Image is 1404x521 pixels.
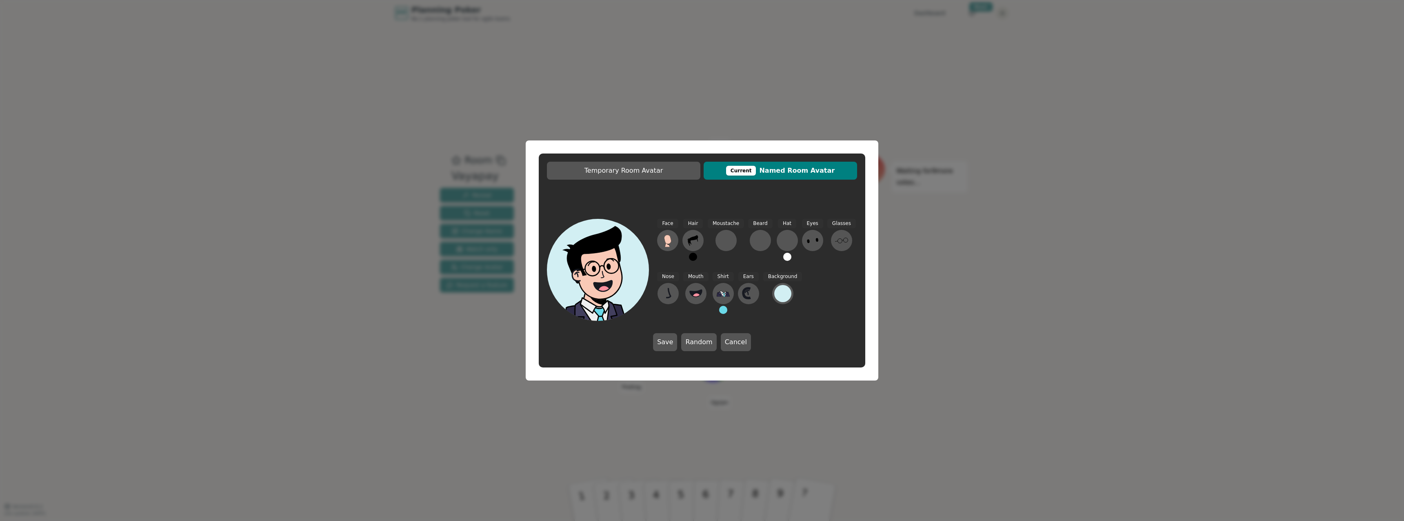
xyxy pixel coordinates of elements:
[704,162,857,180] button: CurrentNamed Room Avatar
[827,219,856,228] span: Glasses
[708,219,744,228] span: Moustache
[721,333,751,351] button: Cancel
[738,272,759,281] span: Ears
[551,166,696,176] span: Temporary Room Avatar
[653,333,677,351] button: Save
[713,272,734,281] span: Shirt
[657,219,678,228] span: Face
[681,333,716,351] button: Random
[726,166,756,176] div: This avatar will be displayed in dedicated rooms
[778,219,796,228] span: Hat
[657,272,679,281] span: Nose
[683,272,709,281] span: Mouth
[763,272,802,281] span: Background
[683,219,703,228] span: Hair
[802,219,823,228] span: Eyes
[748,219,772,228] span: Beard
[708,166,853,176] span: Named Room Avatar
[547,162,700,180] button: Temporary Room Avatar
